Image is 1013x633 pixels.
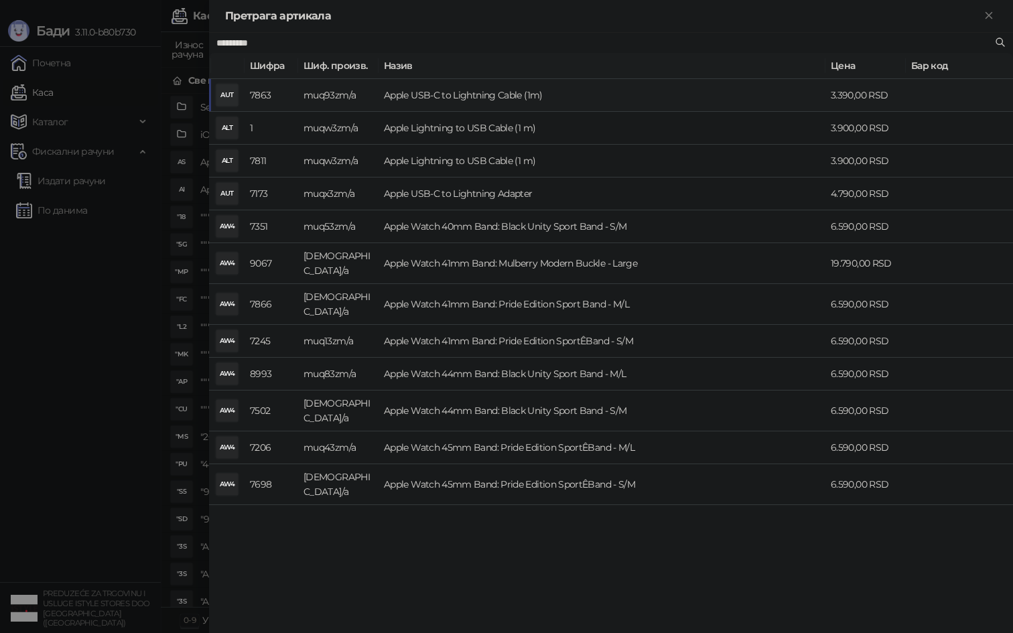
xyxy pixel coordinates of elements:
th: Цена [825,53,906,79]
td: Apple Watch 44mm Band: Black Unity Sport Band - S/M [379,391,825,431]
div: AW4 [216,400,238,421]
td: [DEMOGRAPHIC_DATA]/a [298,464,379,505]
td: 6.590,00 RSD [825,210,906,243]
td: 7811 [245,145,298,178]
div: AW4 [216,363,238,384]
td: 7206 [245,431,298,464]
div: ALT [216,117,238,139]
td: 7663 [245,505,298,546]
div: AUT [216,183,238,204]
td: Apple Lightning to USB Cable (1 m) [379,145,825,178]
td: Apple Watch 41mm Band: Pride Edition SportÊBand - S/M [379,325,825,358]
td: Apple Watch 45mm Band: Pride Edition SportÊBand - M/L [379,431,825,464]
td: 1 [245,112,298,145]
div: AW4 [216,216,238,237]
td: 19.790,00 RSD [825,243,906,284]
td: 6.590,00 RSD [825,431,906,464]
td: Apple Watch 41mm Band: Mulberry Modern Buckle - Large [379,243,825,284]
td: Apple USB-C to Lightning Cable (1m) [379,79,825,112]
td: Apple Watch 44mm Band: Black Unity Sport Band - M/L [379,358,825,391]
td: 8993 [245,358,298,391]
td: 6.590,00 RSD [825,284,906,325]
td: 6.590,00 RSD [825,464,906,505]
td: 7698 [245,464,298,505]
td: Apple USB-C to Lightning Adapter [379,178,825,210]
td: 7245 [245,325,298,358]
td: 3.390,00 RSD [825,79,906,112]
button: Close [981,8,997,24]
td: Apple Watch 45mm Nike Band: Blue Flame Nike Sport Band - M/L [379,505,825,546]
div: ALT [216,150,238,171]
td: muqx3zm/a [298,178,379,210]
div: AW4 [216,293,238,315]
th: Шифра [245,53,298,79]
td: [DEMOGRAPHIC_DATA]/a [298,284,379,325]
td: muqw3zm/a [298,112,379,145]
td: 3.900,00 RSD [825,112,906,145]
td: 6.590,00 RSD [825,325,906,358]
td: 7866 [245,284,298,325]
td: muq93zm/a [298,79,379,112]
td: Apple Watch 41mm Band: Pride Edition Sport Band - M/L [379,284,825,325]
td: muq43zm/a [298,431,379,464]
td: Apple Watch 45mm Band: Pride Edition SportÊBand - S/M [379,464,825,505]
th: Бар код [906,53,1013,79]
div: AW4 [216,437,238,458]
td: muqw3zm/a [298,145,379,178]
div: AW4 [216,253,238,274]
td: [DEMOGRAPHIC_DATA]/a [298,391,379,431]
div: Претрага артикала [225,8,981,24]
td: 9067 [245,243,298,284]
th: Назив [379,53,825,79]
td: muq53zm/a [298,210,379,243]
div: AUT [216,84,238,106]
td: 6.590,00 RSD [825,505,906,546]
td: [DEMOGRAPHIC_DATA]/a [298,505,379,546]
div: AW4 [216,330,238,352]
td: 3.900,00 RSD [825,145,906,178]
td: 6.590,00 RSD [825,391,906,431]
td: 6.590,00 RSD [825,358,906,391]
td: 7173 [245,178,298,210]
td: muq83zm/a [298,358,379,391]
td: [DEMOGRAPHIC_DATA]/a [298,243,379,284]
td: 7863 [245,79,298,112]
td: muq13zm/a [298,325,379,358]
th: Шиф. произв. [298,53,379,79]
td: Apple Lightning to USB Cable (1 m) [379,112,825,145]
td: Apple Watch 40mm Band: Black Unity Sport Band - S/M [379,210,825,243]
div: AW4 [216,474,238,495]
td: 7351 [245,210,298,243]
td: 7502 [245,391,298,431]
td: 4.790,00 RSD [825,178,906,210]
